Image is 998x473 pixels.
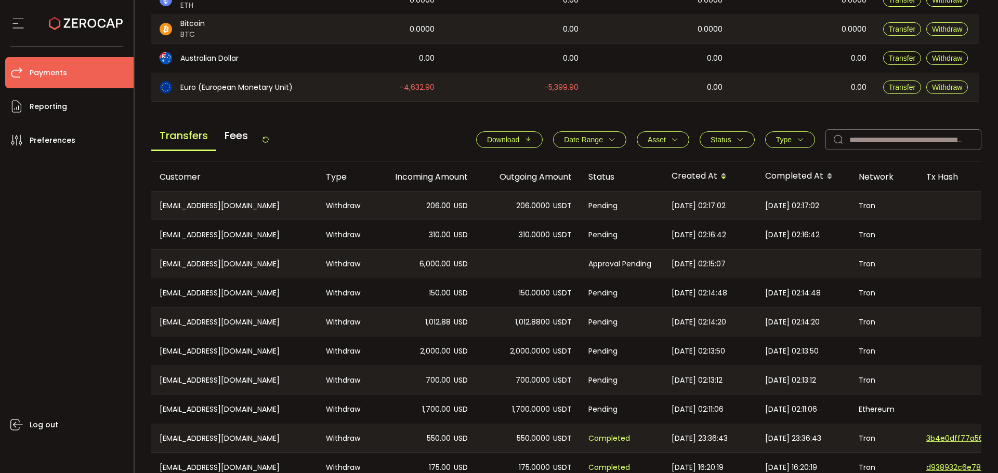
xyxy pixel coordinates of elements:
[889,83,916,91] span: Transfer
[637,131,689,148] button: Asset
[563,23,579,35] span: 0.00
[765,131,815,148] button: Type
[454,403,468,415] span: USD
[672,403,724,415] span: [DATE] 02:11:06
[850,336,918,366] div: Tron
[588,403,618,415] span: Pending
[429,229,451,241] span: 310.00
[553,131,626,148] button: Date Range
[419,52,435,64] span: 0.00
[553,287,572,299] span: USDT
[151,220,318,249] div: [EMAIL_ADDRESS][DOMAIN_NAME]
[426,374,451,386] span: 700.00
[851,52,866,64] span: 0.00
[419,258,451,270] span: 6,000.00
[932,54,962,62] span: Withdraw
[516,200,550,212] span: 206.0000
[519,229,550,241] span: 310.0000
[883,51,922,65] button: Transfer
[850,192,918,220] div: Tron
[476,131,543,148] button: Download
[700,131,755,148] button: Status
[30,417,58,433] span: Log out
[400,82,435,93] span: -4,632.90
[588,258,651,270] span: Approval Pending
[151,308,318,336] div: [EMAIL_ADDRESS][DOMAIN_NAME]
[160,81,172,93] img: eur_portfolio.svg
[487,136,519,144] span: Download
[889,54,916,62] span: Transfer
[151,192,318,220] div: [EMAIL_ADDRESS][DOMAIN_NAME]
[553,200,572,212] span: USDT
[318,308,372,336] div: Withdraw
[588,229,618,241] span: Pending
[765,229,820,241] span: [DATE] 02:16:42
[672,229,726,241] span: [DATE] 02:16:42
[216,121,256,150] span: Fees
[672,433,728,444] span: [DATE] 23:36:43
[454,433,468,444] span: USD
[512,403,550,415] span: 1,700.0000
[160,23,172,35] img: btc_portfolio.svg
[515,316,550,328] span: 1,012.8800
[318,220,372,249] div: Withdraw
[851,82,866,93] span: 0.00
[517,433,550,444] span: 550.0000
[926,51,968,65] button: Withdraw
[932,25,962,33] span: Withdraw
[410,23,435,35] span: 0.0000
[889,25,916,33] span: Transfer
[318,424,372,452] div: Withdraw
[553,229,572,241] span: USDT
[151,278,318,307] div: [EMAIL_ADDRESS][DOMAIN_NAME]
[151,424,318,452] div: [EMAIL_ADDRESS][DOMAIN_NAME]
[580,171,663,183] div: Status
[883,22,922,36] button: Transfer
[510,345,550,357] span: 2,000.0000
[850,366,918,394] div: Tron
[883,80,922,94] button: Transfer
[765,200,819,212] span: [DATE] 02:17:02
[180,18,205,29] span: Bitcoin
[30,65,67,80] span: Payments
[588,287,618,299] span: Pending
[160,52,172,64] img: aud_portfolio.svg
[318,171,372,183] div: Type
[564,136,603,144] span: Date Range
[30,99,67,114] span: Reporting
[850,250,918,278] div: Tron
[711,136,731,144] span: Status
[932,83,962,91] span: Withdraw
[151,121,216,151] span: Transfers
[672,345,725,357] span: [DATE] 02:13:50
[588,316,618,328] span: Pending
[648,136,666,144] span: Asset
[698,23,723,35] span: 0.0000
[151,395,318,424] div: [EMAIL_ADDRESS][DOMAIN_NAME]
[318,250,372,278] div: Withdraw
[318,278,372,307] div: Withdraw
[850,278,918,307] div: Tron
[765,374,816,386] span: [DATE] 02:13:12
[707,52,723,64] span: 0.00
[544,82,579,93] span: -5,399.90
[850,424,918,452] div: Tron
[765,287,821,299] span: [DATE] 02:14:48
[318,192,372,220] div: Withdraw
[672,316,726,328] span: [DATE] 02:14:20
[842,23,866,35] span: 0.0000
[553,433,572,444] span: USDT
[765,433,821,444] span: [DATE] 23:36:43
[663,168,757,185] div: Created At
[553,374,572,386] span: USDT
[672,200,726,212] span: [DATE] 02:17:02
[151,366,318,394] div: [EMAIL_ADDRESS][DOMAIN_NAME]
[151,336,318,366] div: [EMAIL_ADDRESS][DOMAIN_NAME]
[454,258,468,270] span: USD
[427,433,451,444] span: 550.00
[563,52,579,64] span: 0.00
[180,53,239,64] span: Australian Dollar
[707,82,723,93] span: 0.00
[672,258,726,270] span: [DATE] 02:15:07
[757,168,850,185] div: Completed At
